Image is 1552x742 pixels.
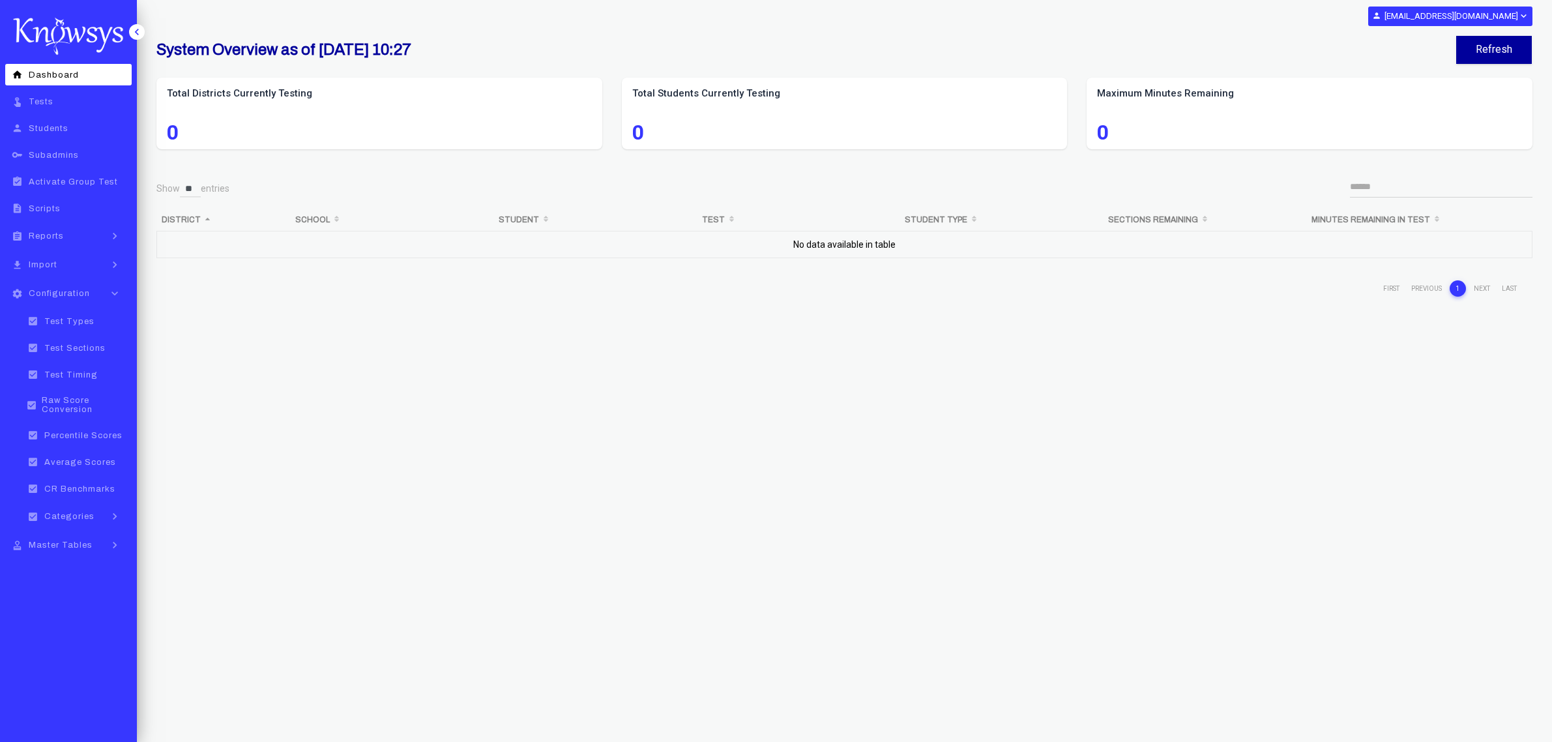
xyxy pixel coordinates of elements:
[167,87,592,100] label: Total Districts Currently Testing
[105,258,124,271] i: keyboard_arrow_right
[9,176,25,187] i: assignment_turned_in
[44,344,106,353] span: Test Sections
[156,209,290,231] th: District: activate to sort column descending
[25,342,41,353] i: check_box
[25,483,41,494] i: check_box
[105,510,124,523] i: keyboard_arrow_right
[44,458,116,467] span: Average Scores
[105,287,124,300] i: keyboard_arrow_down
[1518,10,1528,22] i: expand_more
[9,96,25,107] i: touch_app
[632,125,1057,140] span: 0
[156,41,411,58] b: System Overview as of [DATE] 10:27
[9,288,25,299] i: settings
[44,370,98,379] span: Test Timing
[1456,36,1532,64] button: Refresh
[1097,87,1522,100] label: Maximum Minutes Remaining
[632,87,1057,100] label: Total Students Currently Testing
[25,456,41,467] i: check_box
[9,123,25,134] i: person
[29,151,79,160] span: Subadmins
[25,430,41,441] i: check_box
[42,396,128,414] span: Raw Score Conversion
[29,177,118,186] span: Activate Group Test
[29,70,79,80] span: Dashboard
[25,511,41,522] i: check_box
[9,149,25,160] i: key
[167,125,592,140] span: 0
[44,484,115,494] span: CR Benchmarks
[29,289,90,298] span: Configuration
[29,260,57,269] span: Import
[1311,215,1430,224] b: Minutes Remaining in Test
[290,209,493,231] th: School: activate to sort column ascending
[25,400,38,411] i: check_box
[9,69,25,80] i: home
[9,260,25,271] i: file_download
[900,209,1103,231] th: Student Type: activate to sort column ascending
[9,540,25,551] i: approval
[493,209,697,231] th: Student: activate to sort column ascending
[25,369,41,380] i: check_box
[130,25,143,38] i: keyboard_arrow_left
[1384,11,1518,21] b: [EMAIL_ADDRESS][DOMAIN_NAME]
[44,317,95,326] span: Test Types
[1103,209,1306,231] th: Sections Remaining: activate to sort column ascending
[1108,215,1198,224] b: Sections Remaining
[156,231,1532,265] td: No data available in table
[25,316,41,327] i: check_box
[29,231,64,241] span: Reports
[1097,125,1522,140] span: 0
[105,539,124,552] i: keyboard_arrow_right
[1450,280,1466,297] a: 1
[1372,11,1381,20] i: person
[702,215,725,224] b: Test
[44,512,95,521] span: Categories
[105,230,124,243] i: keyboard_arrow_right
[9,203,25,214] i: description
[29,204,61,213] span: Scripts
[29,541,93,550] span: Master Tables
[29,124,68,133] span: Students
[180,180,201,198] select: Showentries
[499,215,539,224] b: Student
[697,209,900,231] th: Test: activate to sort column ascending
[295,215,330,224] b: School
[905,215,967,224] b: Student Type
[1306,209,1532,231] th: Minutes Remaining in Test: activate to sort column ascending
[44,431,123,440] span: Percentile Scores
[156,180,229,198] label: Show entries
[9,231,25,242] i: assignment
[29,97,53,106] span: Tests
[162,215,201,224] b: District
